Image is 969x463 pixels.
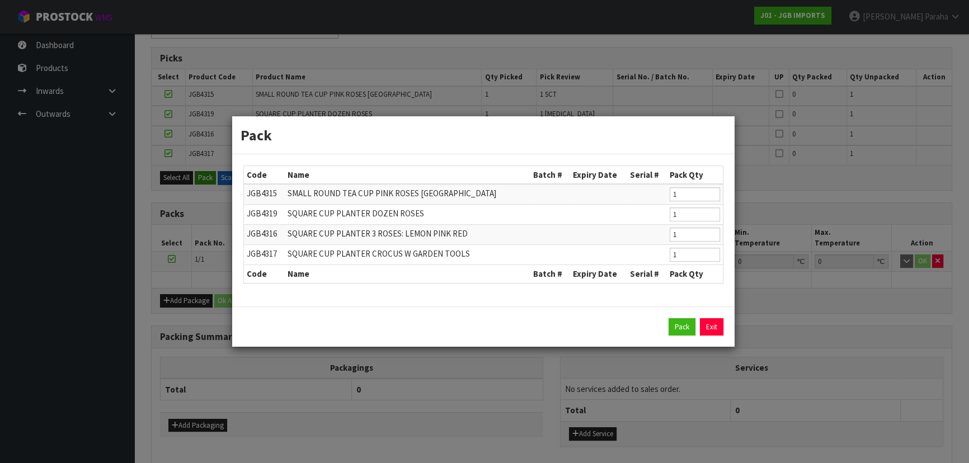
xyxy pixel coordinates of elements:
[288,208,424,219] span: SQUARE CUP PLANTER DOZEN ROSES
[288,228,468,239] span: SQUARE CUP PLANTER 3 ROSES: LEMON PINK RED
[247,228,277,239] span: JGB4316
[244,265,285,283] th: Code
[288,188,496,199] span: SMALL ROUND TEA CUP PINK ROSES [GEOGRAPHIC_DATA]
[669,318,695,336] button: Pack
[247,188,277,199] span: JGB4315
[627,166,667,184] th: Serial #
[667,166,723,184] th: Pack Qty
[247,208,277,219] span: JGB4319
[530,265,570,283] th: Batch #
[530,166,570,184] th: Batch #
[285,265,530,283] th: Name
[288,248,470,259] span: SQUARE CUP PLANTER CROCUS W GARDEN TOOLS
[570,166,627,184] th: Expiry Date
[247,248,277,259] span: JGB4317
[667,265,723,283] th: Pack Qty
[570,265,627,283] th: Expiry Date
[700,318,723,336] a: Exit
[285,166,530,184] th: Name
[244,166,285,184] th: Code
[241,125,726,145] h3: Pack
[627,265,667,283] th: Serial #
